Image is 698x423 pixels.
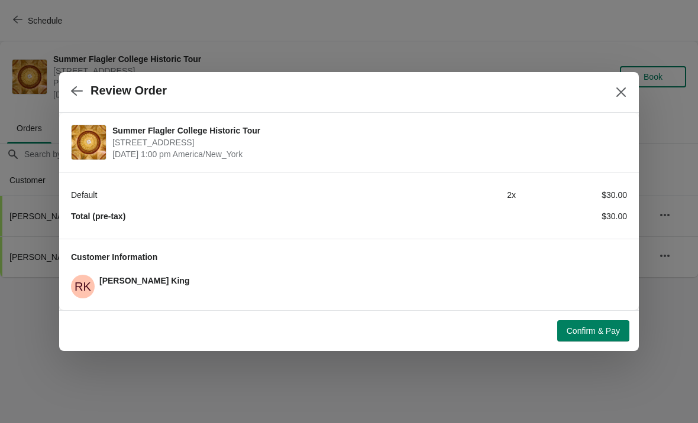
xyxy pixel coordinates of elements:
span: Summer Flagler College Historic Tour [112,125,621,136]
div: Default [71,189,405,201]
button: Close [610,82,632,103]
span: [PERSON_NAME] King [99,276,189,285]
button: Confirm & Pay [557,320,629,341]
div: $30.00 [516,210,627,222]
span: Confirm & Pay [567,326,620,336]
div: $30.00 [516,189,627,201]
div: 2 x [405,189,516,201]
h2: Review Order [91,84,167,97]
strong: Total (pre-tax) [71,211,125,221]
span: Richard [71,275,95,298]
img: Summer Flagler College Historic Tour | 74 King Street, St. Augustine, FL, USA | August 15 | 1:00 ... [72,125,106,160]
span: Customer Information [71,252,157,262]
text: RK [75,280,91,293]
span: [STREET_ADDRESS] [112,136,621,148]
span: [DATE] 1:00 pm America/New_York [112,148,621,160]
